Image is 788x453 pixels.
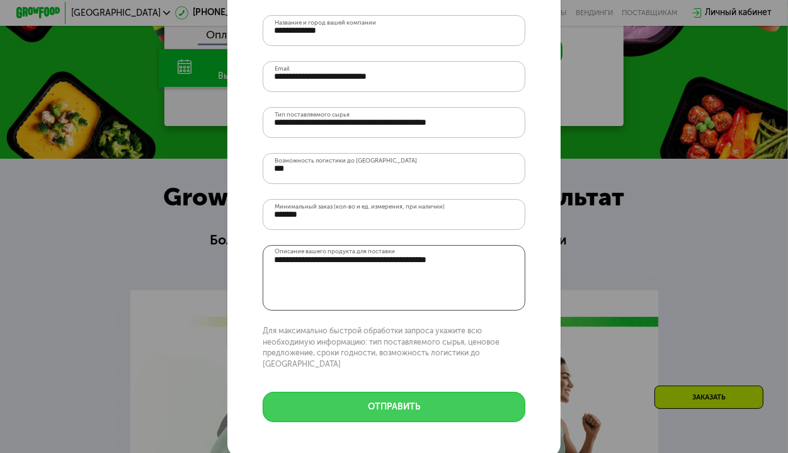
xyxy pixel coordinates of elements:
label: Минимальный заказ (кол-во и ед. измерения, при наличии) [275,204,445,210]
label: Название и город вашей компании [275,20,376,26]
label: Тип поставляемого сырья [275,112,350,118]
label: Описание вашего продукта для поставки [275,246,395,256]
button: отправить [263,392,525,423]
p: Для максимально быстрой обработки запроса укажите всю необходимую информацию: тип поставляемого с... [263,326,525,370]
label: Email [275,66,290,72]
label: Возможность логистики до [GEOGRAPHIC_DATA] [275,158,417,164]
